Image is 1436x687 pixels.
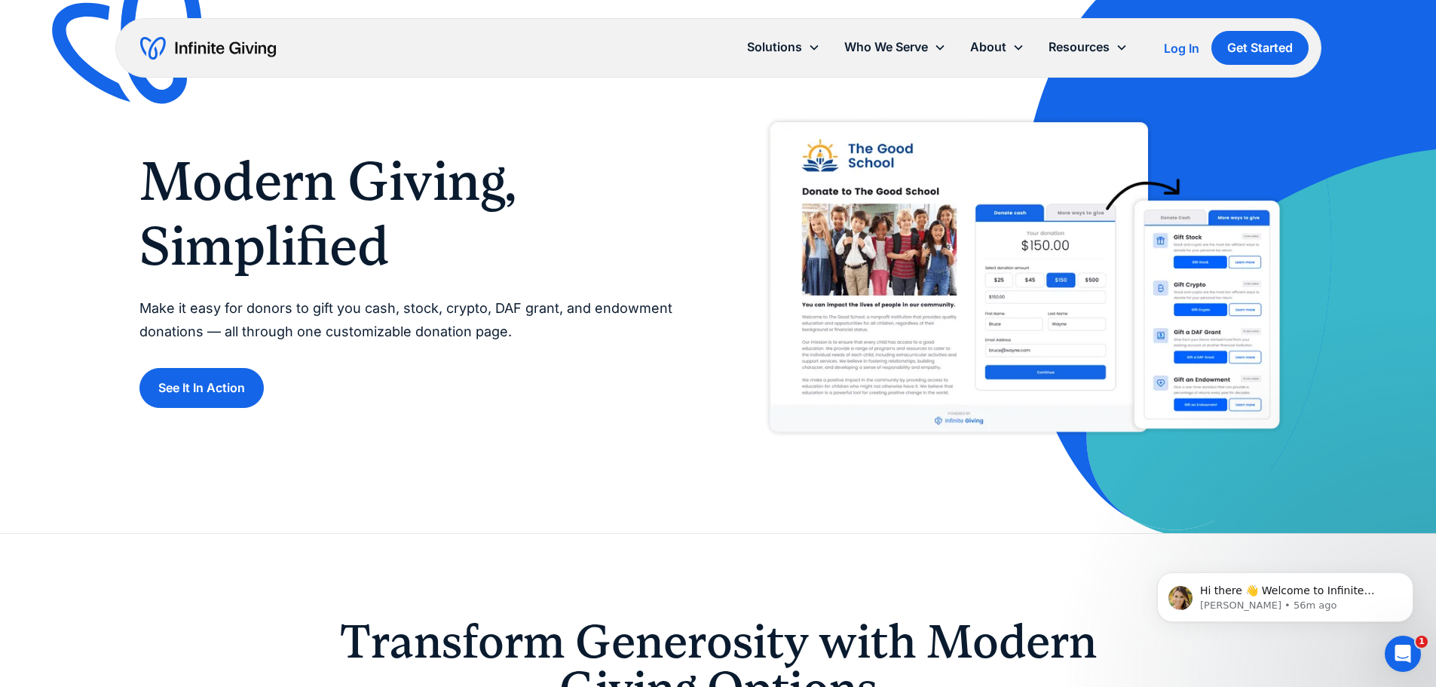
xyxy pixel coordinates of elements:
div: Log In [1164,42,1199,54]
div: Solutions [735,31,832,63]
iframe: Intercom notifications message [1134,541,1436,646]
iframe: Intercom live chat [1385,636,1421,672]
div: Solutions [747,37,802,57]
span: 1 [1416,636,1428,648]
div: Who We Serve [832,31,958,63]
p: Make it easy for donors to gift you cash, stock, crypto, DAF grant, and endowment donations — all... [139,297,688,343]
div: Resources [1049,37,1110,57]
a: Log In [1164,39,1199,57]
a: home [140,36,276,60]
div: About [958,31,1036,63]
div: About [970,37,1006,57]
div: Resources [1036,31,1140,63]
h1: Modern Giving, Simplified [139,149,688,280]
div: Who We Serve [844,37,928,57]
a: See It In Action [139,368,264,408]
a: Get Started [1211,31,1309,65]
